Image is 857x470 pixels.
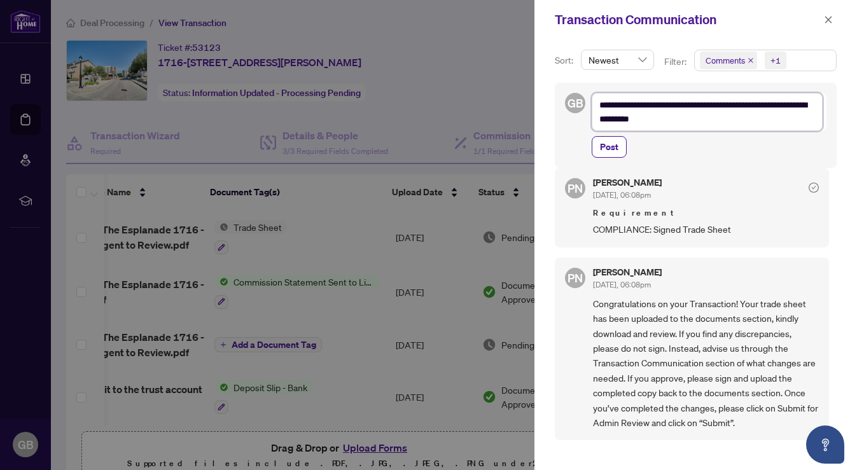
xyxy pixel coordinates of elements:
[770,54,781,67] div: +1
[664,55,688,69] p: Filter:
[589,50,646,69] span: Newest
[48,75,114,83] div: Domain Overview
[568,179,583,197] span: PN
[34,74,45,84] img: tab_domain_overview_orange.svg
[593,268,662,277] h5: [PERSON_NAME]
[555,53,576,67] p: Sort:
[600,137,618,157] span: Post
[593,222,819,237] span: COMPLIANCE: Signed Trade Sheet
[33,33,211,43] div: Domain: [PERSON_NAME][DOMAIN_NAME]
[568,269,583,287] span: PN
[824,15,833,24] span: close
[141,75,214,83] div: Keywords by Traffic
[593,280,651,289] span: [DATE], 06:08pm
[593,178,662,187] h5: [PERSON_NAME]
[806,425,844,464] button: Open asap
[700,52,757,69] span: Comments
[748,57,754,64] span: close
[20,20,31,31] img: logo_orange.svg
[809,183,819,193] span: check-circle
[593,296,819,430] span: Congratulations on your Transaction! Your trade sheet has been uploaded to the documents section,...
[593,207,819,219] span: Requirement
[593,190,651,200] span: [DATE], 06:08pm
[706,54,745,67] span: Comments
[555,10,820,29] div: Transaction Communication
[36,20,62,31] div: v 4.0.25
[592,136,627,158] button: Post
[568,94,583,112] span: GB
[127,74,137,84] img: tab_keywords_by_traffic_grey.svg
[20,33,31,43] img: website_grey.svg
